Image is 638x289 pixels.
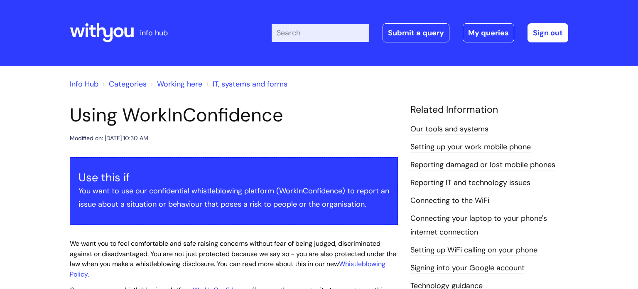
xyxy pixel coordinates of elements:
a: Reporting IT and technology issues [410,178,530,188]
a: Working here [157,79,202,89]
li: IT, systems and forms [204,77,287,91]
a: Our tools and systems [410,124,488,135]
div: Modified on: [DATE] 10:30 AM [70,133,148,143]
a: Reporting damaged or lost mobile phones [410,160,555,170]
div: | - [272,23,568,42]
span: We want you to feel comfortable and safe raising concerns without fear of being judged, discrimin... [70,239,396,279]
p: You want to use our confidential whistleblowing platform (WorkInConfidence) to report an issue ab... [79,184,389,211]
input: Search [272,24,369,42]
li: Working here [149,77,202,91]
h3: Use this if [79,171,389,184]
h4: Related Information [410,104,568,116]
a: Setting up WiFi calling on your phone [410,245,537,256]
h1: Using WorkInConfidence [70,104,398,126]
a: Sign out [528,23,568,42]
a: Setting up your work mobile phone [410,142,531,153]
a: Signing into your Google account [410,263,525,274]
a: Connecting your laptop to your phone's internet connection [410,213,547,237]
a: Connecting to the WiFi [410,195,489,206]
p: info hub [140,26,168,40]
a: My queries [463,23,514,42]
a: Submit a query [383,23,449,42]
a: Info Hub [70,79,98,89]
li: Solution home [101,77,147,91]
a: Categories [109,79,147,89]
a: IT, systems and forms [213,79,287,89]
